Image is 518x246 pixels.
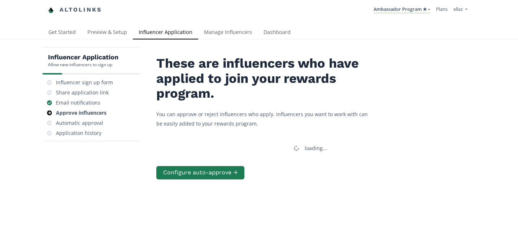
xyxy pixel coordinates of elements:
h5: Influencer Application [48,53,118,61]
a: Plans [436,6,448,12]
a: Dashboard [258,26,296,40]
div: Influencer sign up form [56,79,113,86]
a: Influencer Application [133,26,198,40]
div: Approve influencers [56,109,106,116]
span: ellaz [453,6,463,12]
h2: These are influencers who have applied to join your rewards program. [156,56,373,101]
a: ellaz [453,6,467,14]
img: favicon-32x32.png [48,7,54,13]
button: Configure auto-approve → [156,166,244,179]
a: Ambassador Program ★ [374,6,430,14]
a: Altolinks [48,4,102,16]
div: Allow new influencers to sign up [48,61,118,68]
div: Email notifications [56,99,100,106]
div: Automatic approval [56,119,103,127]
a: Manage Influencers [198,26,258,40]
a: Get Started [43,26,82,40]
p: You can approve or reject influencers who apply. Influencers you want to work with can be easily ... [156,110,373,128]
a: Preview & Setup [82,26,133,40]
div: Application history [56,130,101,137]
div: loading... [305,145,327,152]
div: Share application link [56,89,109,96]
